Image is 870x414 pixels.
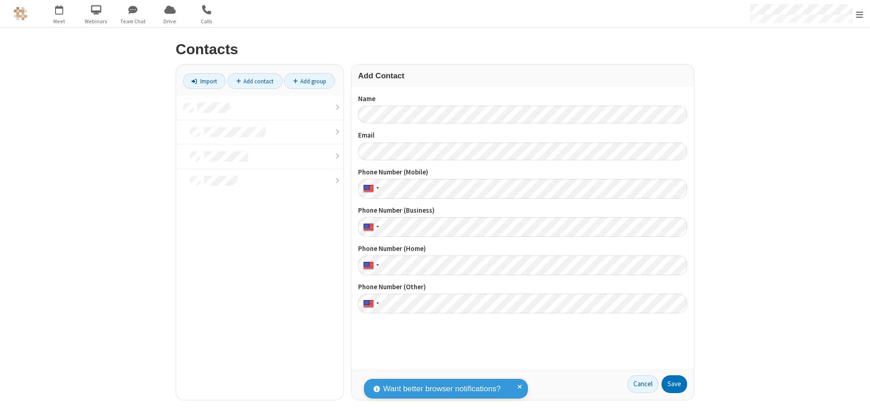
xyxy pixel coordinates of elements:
[358,294,382,313] div: United States: + 1
[79,17,113,26] span: Webinars
[383,383,501,395] span: Want better browser notifications?
[358,256,382,275] div: United States: + 1
[358,72,687,80] h3: Add Contact
[358,244,687,254] label: Phone Number (Home)
[358,94,687,104] label: Name
[42,17,76,26] span: Meet
[153,17,187,26] span: Drive
[190,17,224,26] span: Calls
[627,375,658,394] a: Cancel
[284,73,335,89] a: Add group
[358,282,687,292] label: Phone Number (Other)
[14,7,27,20] img: QA Selenium DO NOT DELETE OR CHANGE
[228,73,283,89] a: Add contact
[176,41,694,57] h2: Contacts
[116,17,150,26] span: Team Chat
[358,217,382,237] div: United States: + 1
[358,179,382,199] div: United States: + 1
[358,167,687,178] label: Phone Number (Mobile)
[358,130,687,141] label: Email
[358,205,687,216] label: Phone Number (Business)
[183,73,226,89] a: Import
[662,375,687,394] button: Save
